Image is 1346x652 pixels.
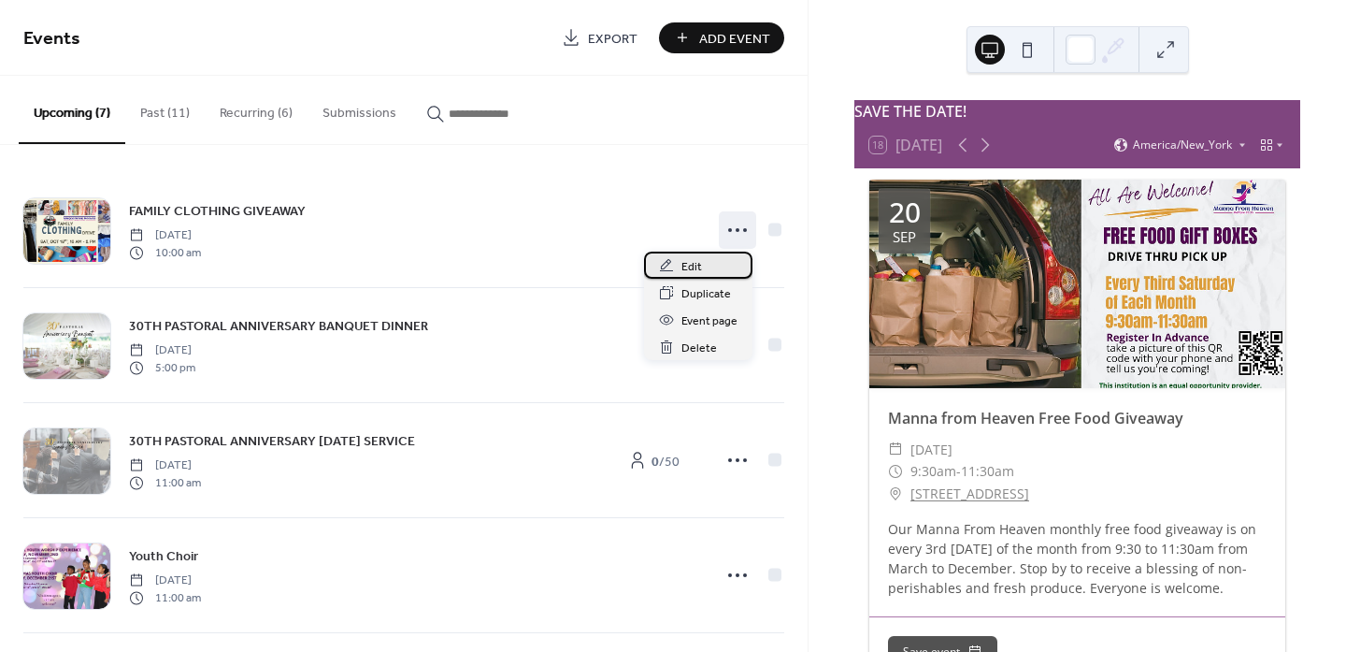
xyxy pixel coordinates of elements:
[129,202,306,222] span: FAMILY CLOTHING GIVEAWAY
[681,312,737,331] span: Event page
[19,76,125,144] button: Upcoming (7)
[205,76,308,142] button: Recurring (6)
[129,342,195,359] span: [DATE]
[910,460,956,483] span: 9:30am
[129,432,415,452] span: 30TH PASTORAL ANNIVERSARY [DATE] SERVICE
[869,519,1285,598] div: Our Manna From Heaven monthly free food giveaway is on every 3rd [DATE] of the month from 9:30 to...
[607,445,700,476] a: 0/50
[888,483,903,505] div: ​
[129,474,201,491] span: 11:00 am
[129,359,195,376] span: 5:00 pm
[961,460,1014,483] span: 11:30am
[129,227,201,244] span: [DATE]
[308,76,411,142] button: Submissions
[588,29,637,49] span: Export
[681,257,702,277] span: Edit
[910,439,952,461] span: [DATE]
[129,315,428,337] a: 30TH PASTORAL ANNIVERSARY BANQUET DINNER
[129,317,428,337] span: 30TH PASTORAL ANNIVERSARY BANQUET DINNER
[125,76,205,142] button: Past (11)
[652,449,659,474] b: 0
[699,29,770,49] span: Add Event
[129,545,198,567] a: Youth Choir
[129,244,201,261] span: 10:00 am
[129,200,306,222] a: FAMILY CLOTHING GIVEAWAY
[548,22,652,53] a: Export
[129,547,198,567] span: Youth Choir
[910,483,1029,505] a: [STREET_ADDRESS]
[129,572,201,589] span: [DATE]
[888,439,903,461] div: ​
[681,284,731,304] span: Duplicate
[956,460,961,483] span: -
[893,230,916,244] div: Sep
[129,430,415,452] a: 30TH PASTORAL ANNIVERSARY [DATE] SERVICE
[681,339,717,358] span: Delete
[129,457,201,474] span: [DATE]
[129,589,201,606] span: 11:00 am
[1133,139,1232,151] span: America/New_York
[888,460,903,483] div: ​
[869,407,1285,429] div: Manna from Heaven Free Food Giveaway
[652,452,680,471] span: / 50
[659,22,784,53] button: Add Event
[889,198,921,226] div: 20
[23,21,80,57] span: Events
[854,100,1300,123] div: SAVE THE DATE!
